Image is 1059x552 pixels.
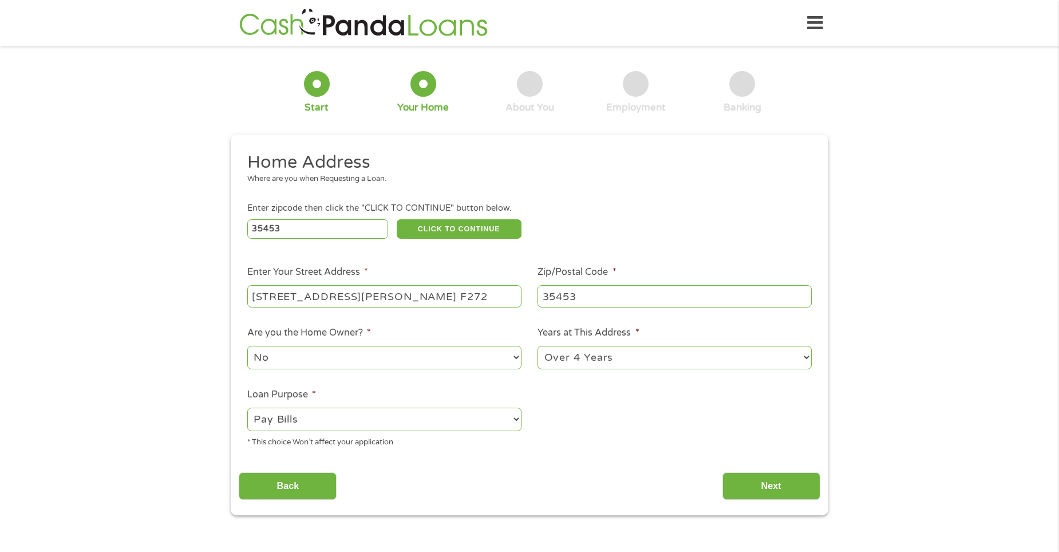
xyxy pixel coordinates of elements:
div: Employment [606,101,666,114]
div: Enter zipcode then click the "CLICK TO CONTINUE" button below. [247,202,812,215]
input: 1 Main Street [247,285,521,307]
input: Enter Zipcode (e.g 01510) [247,219,389,239]
div: Where are you when Requesting a Loan. [247,174,804,185]
div: Start [305,101,329,114]
h2: Home Address [247,151,804,174]
label: Zip/Postal Code [538,266,616,278]
label: Years at This Address [538,327,639,339]
div: * This choice Won’t affect your application [247,433,521,448]
label: Loan Purpose [247,389,316,401]
label: Are you the Home Owner? [247,327,371,339]
input: Next [722,472,820,500]
div: Banking [724,101,761,114]
input: Back [239,472,337,500]
img: GetLoanNow Logo [236,7,491,40]
div: About You [505,101,554,114]
button: CLICK TO CONTINUE [397,219,521,239]
label: Enter Your Street Address [247,266,368,278]
div: Your Home [397,101,449,114]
